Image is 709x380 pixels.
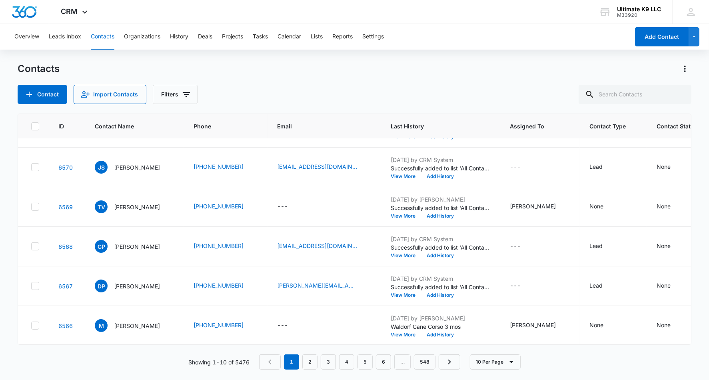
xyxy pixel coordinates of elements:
div: [PERSON_NAME] [510,321,556,329]
a: [EMAIL_ADDRESS][DOMAIN_NAME] [277,162,357,171]
button: Leads Inbox [49,24,81,50]
div: None [589,321,603,329]
button: Reports [332,24,353,50]
button: Import Contacts [74,85,146,104]
div: account name [617,6,661,12]
a: [PHONE_NUMBER] [194,281,244,290]
button: Organizations [124,24,160,50]
div: Contact Status - None - Select to Edit Field [657,242,685,251]
div: account id [617,12,661,18]
em: 1 [284,354,299,370]
button: Add Contact [635,27,689,46]
button: Overview [14,24,39,50]
span: M [95,319,108,332]
button: Contacts [91,24,114,50]
button: View More [391,174,421,179]
span: Assigned To [510,122,559,130]
div: Contact Status - None - Select to Edit Field [657,281,685,291]
div: None [657,202,671,210]
div: Email - - Select to Edit Field [277,321,302,330]
div: --- [277,321,288,330]
div: Email - patelchiresh@gmail.com - Select to Edit Field [277,242,371,251]
p: [PERSON_NAME] [114,282,160,290]
button: Add History [421,293,459,298]
div: Contact Name - Darilyn Perry - Select to Edit Field [95,280,174,292]
div: Contact Type - None - Select to Edit Field [589,321,618,330]
button: Settings [362,24,384,50]
span: JS [95,161,108,174]
span: Contact Status [657,122,697,130]
button: View More [391,293,421,298]
div: Lead [589,281,603,290]
a: Navigate to contact details page for Tina Valech [58,204,73,210]
button: View More [391,214,421,218]
div: Assigned To - - Select to Edit Field [510,162,535,172]
button: Add History [421,174,459,179]
div: Phone - 3022331324 - Select to Edit Field [194,242,258,251]
button: History [170,24,188,50]
p: [DATE] by [PERSON_NAME] [391,314,491,322]
button: View More [391,253,421,258]
p: [PERSON_NAME] [114,322,160,330]
input: Search Contacts [579,85,691,104]
div: None [589,202,603,210]
div: Contact Name - Juan Sellars - Select to Edit Field [95,161,174,174]
div: Contact Type - Lead - Select to Edit Field [589,162,617,172]
span: CRM [61,7,78,16]
div: Phone - 2403540618 - Select to Edit Field [194,321,258,330]
h1: Contacts [18,63,60,75]
div: Contact Status - None - Select to Edit Field [657,202,685,212]
button: Add History [421,253,459,258]
nav: Pagination [259,354,460,370]
div: Email - jms_svhs@yahoo.com - Select to Edit Field [277,162,371,172]
a: Page 2 [302,354,318,370]
a: [PHONE_NUMBER] [194,162,244,171]
button: View More [391,332,421,337]
div: Lead [589,242,603,250]
a: Navigate to contact details page for Melvin [58,322,73,329]
a: Navigate to contact details page for Darilyn Perry [58,283,73,290]
p: [PERSON_NAME] [114,203,160,211]
p: Showing 1-10 of 5476 [188,358,250,366]
div: Assigned To - Jeremy Kiessling - Select to Edit Field [510,202,570,212]
a: Page 548 [414,354,435,370]
div: None [657,162,671,171]
a: Page 5 [357,354,373,370]
div: Phone - 7579124504 - Select to Edit Field [194,281,258,291]
a: Next Page [439,354,460,370]
button: Add History [421,332,459,337]
a: [EMAIL_ADDRESS][DOMAIN_NAME] [277,242,357,250]
div: --- [510,281,521,291]
button: Add History [421,214,459,218]
div: Contact Name - Tina Valech - Select to Edit Field [95,200,174,213]
p: [DATE] by [PERSON_NAME] [391,195,491,204]
span: Contact Name [95,122,163,130]
button: Add Contact [18,85,67,104]
div: --- [277,202,288,212]
div: Phone - 2407724698 - Select to Edit Field [194,162,258,172]
button: Add History [421,134,459,139]
span: Last History [391,122,479,130]
a: Navigate to contact details page for Juan Sellars [58,164,73,171]
a: Page 6 [376,354,391,370]
a: Page 4 [339,354,354,370]
a: Page 3 [321,354,336,370]
div: Contact Name - Chiresh Patel - Select to Edit Field [95,240,174,253]
a: [PHONE_NUMBER] [194,321,244,329]
button: Actions [679,62,691,75]
div: Contact Type - None - Select to Edit Field [589,202,618,212]
span: ID [58,122,64,130]
div: Contact Type - Lead - Select to Edit Field [589,242,617,251]
div: Lead [589,162,603,171]
button: Tasks [253,24,268,50]
p: Waldorf Cane Corso 3 mos [391,322,491,331]
span: Email [277,122,360,130]
p: Successfully added to list 'All Contacts'. [391,283,491,291]
a: [PHONE_NUMBER] [194,202,244,210]
div: Contact Type - Lead - Select to Edit Field [589,281,617,291]
p: [DATE] by CRM System [391,274,491,283]
div: Contact Status - None - Select to Edit Field [657,162,685,172]
p: Successfully added to list 'All Contacts'. [391,164,491,172]
p: [PERSON_NAME] [114,163,160,172]
span: TV [95,200,108,213]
